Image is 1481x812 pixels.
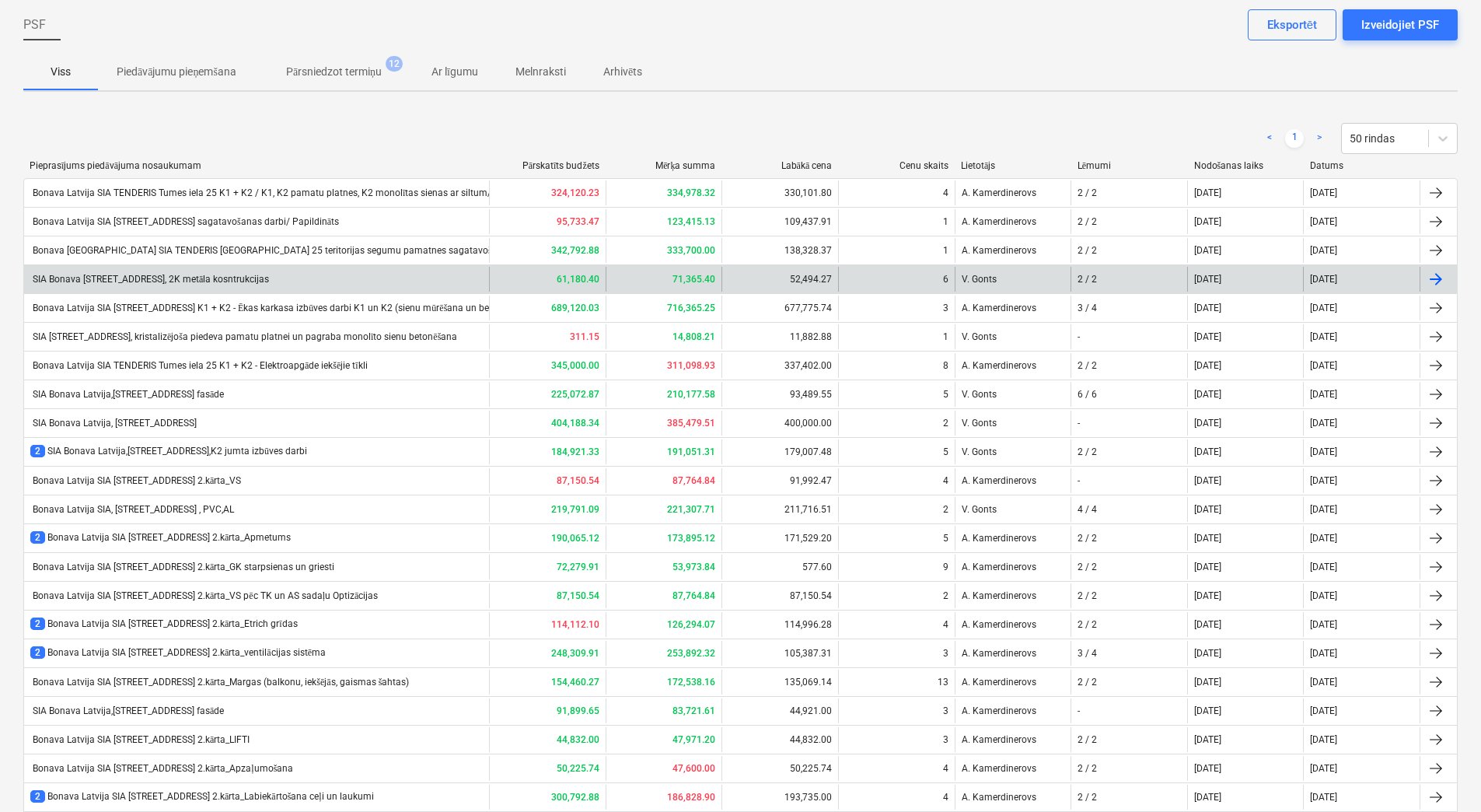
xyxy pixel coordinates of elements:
[1194,504,1221,515] div: [DATE]
[1310,446,1337,457] div: [DATE]
[938,677,948,688] div: 13
[1194,648,1221,659] div: [DATE]
[1194,619,1221,630] div: [DATE]
[557,705,599,716] b: 91,899.65
[943,792,948,803] div: 4
[551,504,599,515] b: 219,791.09
[1194,705,1221,716] div: [DATE]
[955,670,1071,695] div: A. Kamerdinerovs
[1194,590,1221,601] div: [DATE]
[1194,389,1221,400] div: [DATE]
[1310,160,1414,171] div: Datums
[1310,129,1329,148] a: Next page
[721,756,838,781] div: 50,225.74
[495,160,599,172] div: Pārskatīts budžets
[721,324,838,349] div: 11,882.88
[1310,216,1337,227] div: [DATE]
[30,790,45,803] span: 2
[1194,187,1221,198] div: [DATE]
[30,562,334,573] div: Bonava Latvija SIA [STREET_ADDRESS] 2.kārta_GK starpsienas un griesti
[551,418,599,429] b: 404,188.34
[1310,792,1337,803] div: [DATE]
[1310,648,1337,659] div: [DATE]
[667,446,715,457] b: 191,051.31
[551,648,599,659] b: 248,309.91
[1310,303,1337,313] div: [DATE]
[1194,475,1221,486] div: [DATE]
[721,267,838,292] div: 52,494.27
[1194,245,1221,256] div: [DATE]
[721,583,838,608] div: 87,150.54
[30,646,45,659] span: 2
[721,238,838,263] div: 138,328.37
[1403,737,1481,812] iframe: Chat Widget
[1078,389,1097,400] div: 6 / 6
[721,612,838,637] div: 114,996.28
[117,64,236,80] p: Piedāvājumu pieņemšana
[1078,504,1097,515] div: 4 / 4
[1194,734,1221,745] div: [DATE]
[551,533,599,544] b: 190,065.12
[1078,590,1097,601] div: 2 / 2
[672,705,715,716] b: 83,721.61
[1310,504,1337,515] div: [DATE]
[1310,475,1337,486] div: [DATE]
[721,641,838,666] div: 105,387.31
[943,562,948,572] div: 9
[1194,216,1221,227] div: [DATE]
[672,475,715,486] b: 87,764.84
[30,590,378,602] div: Bonava Latvija SIA [STREET_ADDRESS] 2.kārta_VS pēc TK un AS sadaļu Optizācijas
[1194,274,1221,285] div: [DATE]
[1078,792,1097,803] div: 2 / 2
[30,445,307,458] div: SIA Bonava Latvija,[STREET_ADDRESS],K2 jumta izbūves darbi
[30,187,547,199] div: Bonava Latvija SIA TENDERIS Tumes iela 25 K1 + K2 / K1, K2 pamatu platnes, K2 monolītas sienas ar...
[30,360,368,372] div: Bonava Latvija SIA TENDERIS Tumes iela 25 K1 + K2 - Elektroapgāde iekšējie tīkli
[1194,677,1221,688] div: [DATE]
[557,763,599,774] b: 50,225.74
[1310,562,1337,572] div: [DATE]
[955,324,1071,349] div: V. Gonts
[844,160,948,171] div: Cenu skaits
[1310,619,1337,630] div: [DATE]
[551,389,599,400] b: 225,072.87
[23,16,46,34] span: PSF
[1078,475,1080,486] div: -
[1078,648,1097,659] div: 3 / 4
[1310,274,1337,285] div: [DATE]
[1078,274,1097,285] div: 2 / 2
[721,670,838,695] div: 135,069.14
[721,526,838,551] div: 171,529.20
[30,475,241,487] div: Bonava Latvija SIA [STREET_ADDRESS] 2.kārta_VS
[943,216,948,227] div: 1
[1078,562,1097,572] div: 2 / 2
[1194,533,1221,544] div: [DATE]
[943,705,948,716] div: 3
[557,216,599,227] b: 95,733.47
[1078,677,1097,688] div: 2 / 2
[551,360,599,371] b: 345,000.00
[551,245,599,256] b: 342,792.88
[943,274,948,285] div: 6
[1310,763,1337,774] div: [DATE]
[30,216,339,228] div: Bonava Latvija SIA [STREET_ADDRESS] sagatavošanas darbi/ Papildināts
[721,296,838,320] div: 677,775.74
[943,648,948,659] div: 3
[955,180,1071,205] div: A. Kamerdinerovs
[30,274,269,285] div: SIA Bonava [STREET_ADDRESS], 2K metāla kosntrukcijas
[1078,187,1097,198] div: 2 / 2
[1310,705,1337,716] div: [DATE]
[667,216,715,227] b: 123,415.13
[955,727,1071,752] div: A. Kamerdinerovs
[30,160,483,172] div: Pieprasījums piedāvājuma nosaukumam
[30,418,197,429] div: SIA Bonava Latvija, [STREET_ADDRESS]
[955,296,1071,320] div: A. Kamerdinerovs
[721,497,838,522] div: 211,716.51
[30,618,45,630] span: 2
[943,303,948,313] div: 3
[721,353,838,378] div: 337,402.00
[943,446,948,457] div: 5
[667,187,715,198] b: 334,978.32
[955,497,1071,522] div: V. Gonts
[955,583,1071,608] div: A. Kamerdinerovs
